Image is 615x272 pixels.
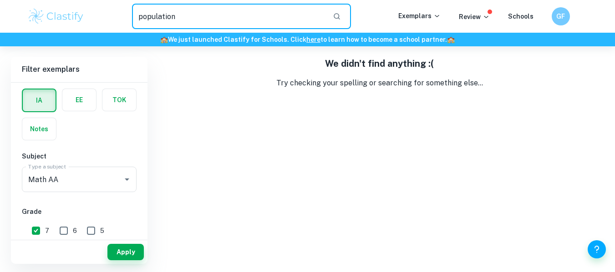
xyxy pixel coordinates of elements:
[398,11,441,21] p: Exemplars
[459,12,490,22] p: Review
[100,226,104,236] span: 5
[555,11,566,21] h6: GF
[45,226,49,236] span: 7
[552,7,570,25] button: GF
[28,163,66,170] label: Type a subject
[132,4,326,29] input: Search for any exemplars...
[22,151,137,161] h6: Subject
[62,89,96,111] button: EE
[102,89,136,111] button: TOK
[160,36,168,43] span: 🏫
[22,118,56,140] button: Notes
[107,244,144,260] button: Apply
[2,35,613,45] h6: We just launched Clastify for Schools. Click to learn how to become a school partner.
[121,173,133,186] button: Open
[27,7,85,25] img: Clastify logo
[73,226,77,236] span: 6
[22,207,137,217] h6: Grade
[23,89,56,111] button: IA
[155,57,604,70] h5: We didn't find anything :(
[155,78,604,89] p: Try checking your spelling or searching for something else...
[306,36,320,43] a: here
[588,240,606,258] button: Help and Feedback
[508,13,534,20] a: Schools
[11,57,147,82] h6: Filter exemplars
[447,36,455,43] span: 🏫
